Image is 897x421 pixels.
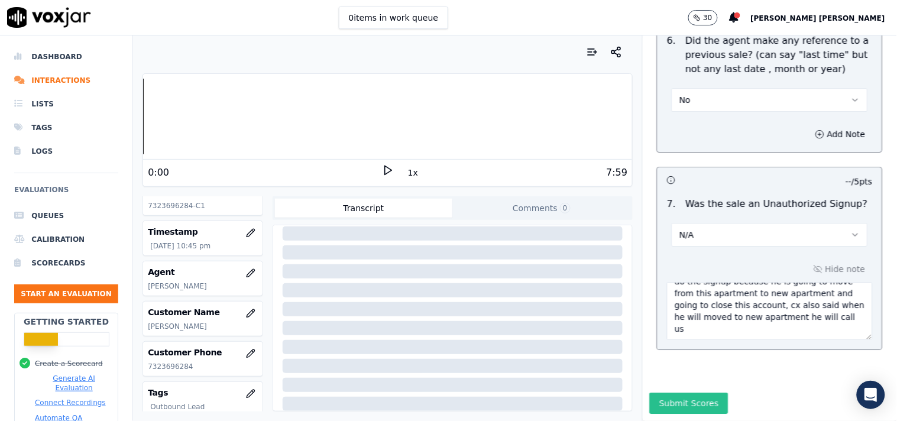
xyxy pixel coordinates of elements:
a: Logs [14,140,118,163]
div: Open Intercom Messenger [857,381,885,409]
span: [PERSON_NAME] [PERSON_NAME] [751,14,885,22]
p: -- / 5 pts [846,176,873,187]
a: Queues [14,204,118,228]
h3: Agent [148,266,257,278]
h3: Tags [148,387,257,399]
a: Scorecards [14,251,118,275]
button: 1x [406,164,420,181]
p: [PERSON_NAME] [148,322,257,331]
a: Tags [14,116,118,140]
img: voxjar logo [7,7,91,28]
button: [PERSON_NAME] [PERSON_NAME] [751,11,897,25]
p: Was the sale an Unauthorized Signup? [686,197,868,211]
a: Calibration [14,228,118,251]
p: Outbound Lead [150,402,257,412]
p: 7323696284-C1 [148,201,257,210]
h6: Evaluations [14,183,118,204]
p: 30 [703,13,712,22]
button: Generate AI Evaluation [35,374,113,393]
span: 0 [560,203,571,213]
button: Add Note [808,126,873,143]
p: [DATE] 10:45 pm [150,241,257,251]
h3: Customer Phone [148,346,257,358]
button: 30 [688,10,729,25]
button: 30 [688,10,717,25]
span: No [679,94,691,106]
button: Submit Scores [650,393,728,414]
button: Comments [452,199,630,218]
p: 7323696284 [148,362,257,371]
h3: Timestamp [148,226,257,238]
span: N/A [679,229,694,241]
button: 0items in work queue [339,7,449,29]
a: Lists [14,92,118,116]
p: Did the agent make any reference to a previous sale? (can say "last time" but not any last date ,... [686,34,873,76]
button: Transcript [275,199,453,218]
p: [PERSON_NAME] [148,281,257,291]
button: Start an Evaluation [14,284,118,303]
div: 7:59 [606,166,627,180]
p: 7 . [662,197,681,211]
button: Create a Scorecard [35,359,103,368]
h2: Getting Started [24,316,109,328]
a: Dashboard [14,45,118,69]
div: 0:00 [148,166,169,180]
button: Connect Recordings [35,398,106,407]
a: Interactions [14,69,118,92]
p: 6 . [662,34,681,76]
h3: Customer Name [148,306,257,318]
